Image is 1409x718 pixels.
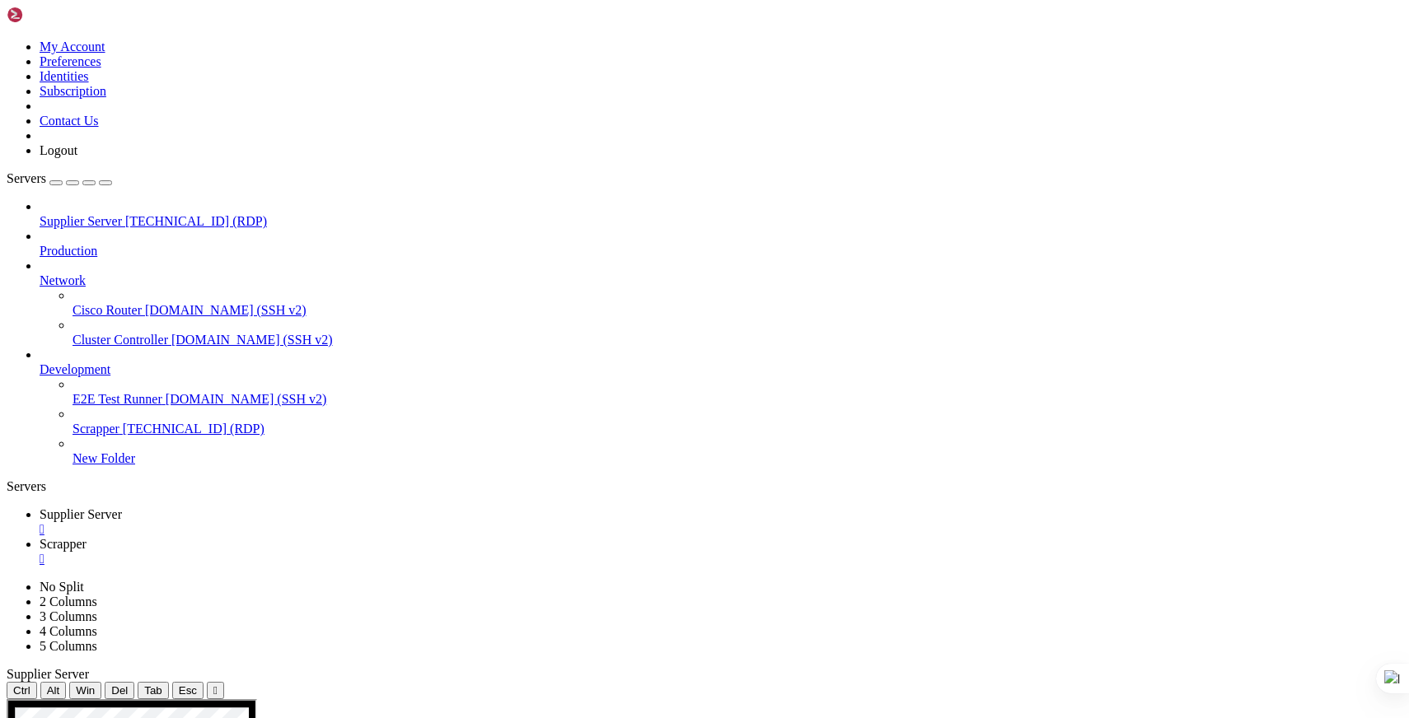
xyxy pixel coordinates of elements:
span: Cisco Router [73,303,142,317]
a: Servers [7,171,112,185]
span: Supplier Server [40,507,122,521]
a: 5 Columns [40,639,97,653]
span: Scrapper [73,422,119,436]
a: Identities [40,69,89,83]
a: 3 Columns [40,609,97,623]
button: Alt [40,682,67,699]
span: Development [40,362,110,376]
a: Development [40,362,1402,377]
a: No Split [40,580,84,594]
span: Alt [47,684,60,697]
a: Scrapper [40,537,1402,566]
li: Network [40,259,1402,347]
button:  [207,682,224,699]
a: Scrapper [TECHNICAL_ID] (RDP) [73,422,1402,436]
span: [DOMAIN_NAME] (SSH v2) [171,333,333,347]
a: Cisco Router [DOMAIN_NAME] (SSH v2) [73,303,1402,318]
a:  [40,522,1402,537]
button: Esc [172,682,204,699]
a: Supplier Server [TECHNICAL_ID] (RDP) [40,214,1402,229]
span: Supplier Server [7,667,89,681]
span: Network [40,273,86,287]
button: Win [69,682,101,699]
span: Production [40,244,97,258]
li: Scrapper [TECHNICAL_ID] (RDP) [73,407,1402,436]
img: Shellngn [7,7,101,23]
li: Cisco Router [DOMAIN_NAME] (SSH v2) [73,288,1402,318]
button: Del [105,682,134,699]
li: Development [40,347,1402,466]
a: Logout [40,143,77,157]
div: Servers [7,479,1402,494]
a: Contact Us [40,114,99,128]
a: E2E Test Runner [DOMAIN_NAME] (SSH v2) [73,392,1402,407]
a: Preferences [40,54,101,68]
li: New Folder [73,436,1402,466]
a: Cluster Controller [DOMAIN_NAME] (SSH v2) [73,333,1402,347]
a:  [40,552,1402,566]
button: Ctrl [7,682,37,699]
button: Tab [138,682,169,699]
span: Esc [179,684,197,697]
div:  [213,684,218,697]
span: Win [76,684,95,697]
li: E2E Test Runner [DOMAIN_NAME] (SSH v2) [73,377,1402,407]
a: 2 Columns [40,594,97,608]
li: Production [40,229,1402,259]
span: [DOMAIN_NAME] (SSH v2) [145,303,307,317]
span: Scrapper [40,537,87,551]
span: Tab [144,684,162,697]
span: Cluster Controller [73,333,168,347]
a: 4 Columns [40,624,97,638]
span: [TECHNICAL_ID] (RDP) [125,214,267,228]
span: Servers [7,171,46,185]
span: [TECHNICAL_ID] (RDP) [123,422,264,436]
span: Ctrl [13,684,30,697]
a: My Account [40,40,105,54]
li: Supplier Server [TECHNICAL_ID] (RDP) [40,199,1402,229]
span: E2E Test Runner [73,392,162,406]
a: Production [40,244,1402,259]
a: Subscription [40,84,106,98]
a: Network [40,273,1402,288]
li: Cluster Controller [DOMAIN_NAME] (SSH v2) [73,318,1402,347]
a: New Folder [73,451,1402,466]
span: Supplier Server [40,214,122,228]
a: Supplier Server [40,507,1402,537]
span: Del [111,684,128,697]
span: New Folder [73,451,135,465]
span: [DOMAIN_NAME] (SSH v2) [166,392,327,406]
